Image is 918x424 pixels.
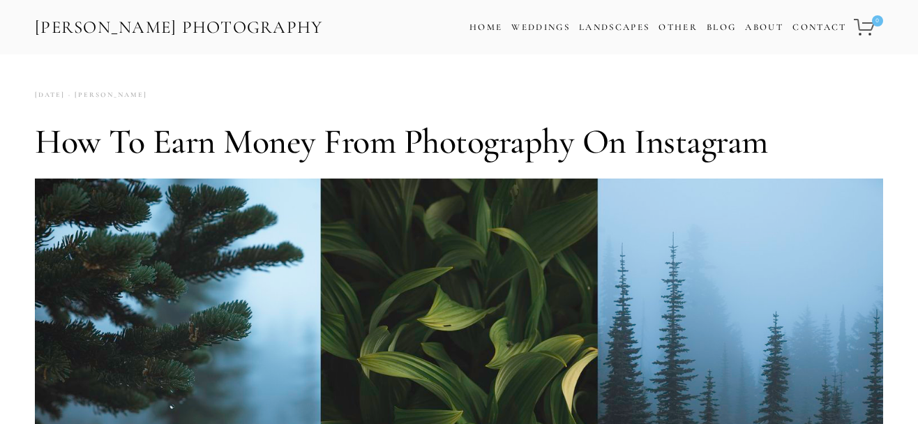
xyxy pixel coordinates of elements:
[65,86,147,105] a: [PERSON_NAME]
[792,17,846,38] a: Contact
[35,121,883,162] h1: How to Earn Money from Photography on Instagram
[659,22,698,33] a: Other
[872,15,883,26] span: 0
[707,17,736,38] a: Blog
[33,12,324,43] a: [PERSON_NAME] Photography
[511,22,570,33] a: Weddings
[745,17,783,38] a: About
[852,10,885,44] a: 0 items in cart
[469,17,502,38] a: Home
[579,22,649,33] a: Landscapes
[35,86,65,105] time: [DATE]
